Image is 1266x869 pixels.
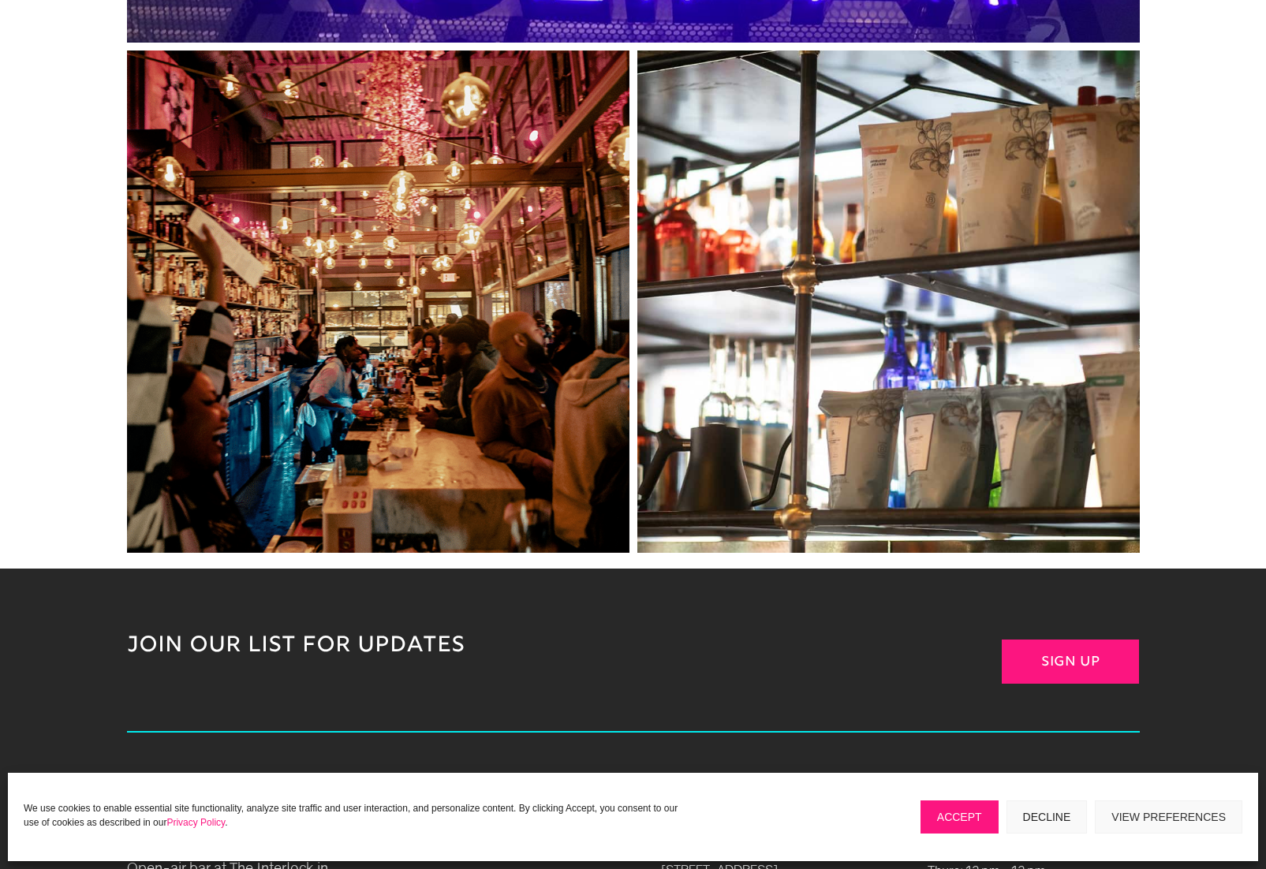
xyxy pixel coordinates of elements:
a: Privacy Policy [166,817,225,828]
button: Accept [921,800,999,834]
button: View preferences [1095,800,1242,834]
p: JOIN OUR LIST FOR UPDATES [127,632,872,660]
a: Sign Up [1002,640,1139,684]
button: Decline [1006,800,1088,834]
p: We use cookies to enable essential site functionality, analyze site traffic and user interaction,... [24,801,687,830]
